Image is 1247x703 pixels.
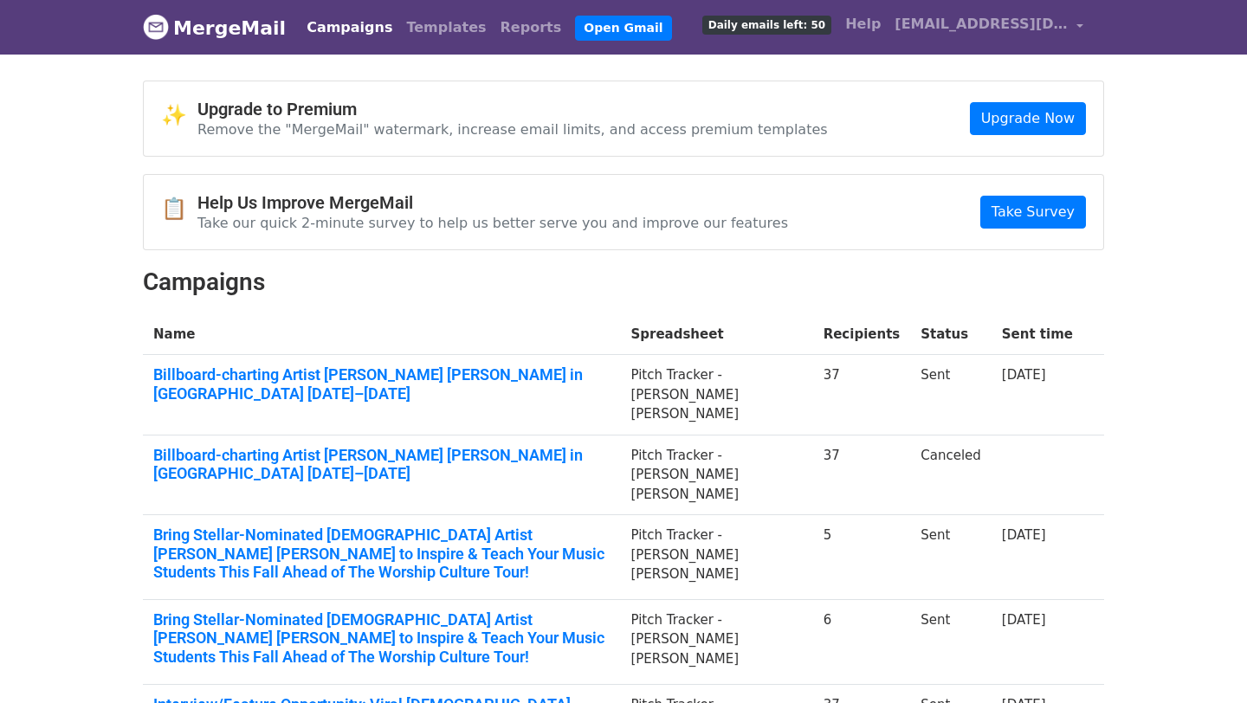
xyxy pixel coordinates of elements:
[838,7,888,42] a: Help
[695,7,838,42] a: Daily emails left: 50
[620,435,812,515] td: Pitch Tracker - [PERSON_NAME] [PERSON_NAME]
[910,314,992,355] th: Status
[620,314,812,355] th: Spreadsheet
[197,99,828,119] h4: Upgrade to Premium
[143,268,1104,297] h2: Campaigns
[620,599,812,684] td: Pitch Tracker - [PERSON_NAME] [PERSON_NAME]
[992,314,1083,355] th: Sent time
[888,7,1090,48] a: [EMAIL_ADDRESS][DOMAIN_NAME]
[575,16,671,41] a: Open Gmail
[197,120,828,139] p: Remove the "MergeMail" watermark, increase email limits, and access premium templates
[197,192,788,213] h4: Help Us Improve MergeMail
[161,103,197,128] span: ✨
[494,10,569,45] a: Reports
[702,16,831,35] span: Daily emails left: 50
[910,355,992,435] td: Sent
[980,196,1086,229] a: Take Survey
[910,599,992,684] td: Sent
[143,10,286,46] a: MergeMail
[197,214,788,232] p: Take our quick 2-minute survey to help us better serve you and improve our features
[910,515,992,600] td: Sent
[895,14,1068,35] span: [EMAIL_ADDRESS][DOMAIN_NAME]
[813,515,911,600] td: 5
[300,10,399,45] a: Campaigns
[153,365,610,403] a: Billboard-charting Artist [PERSON_NAME] [PERSON_NAME] in [GEOGRAPHIC_DATA] [DATE]–[DATE]
[399,10,493,45] a: Templates
[153,610,610,667] a: Bring Stellar-Nominated [DEMOGRAPHIC_DATA] Artist [PERSON_NAME] [PERSON_NAME] to Inspire & Teach ...
[620,515,812,600] td: Pitch Tracker - [PERSON_NAME] [PERSON_NAME]
[813,355,911,435] td: 37
[153,526,610,582] a: Bring Stellar-Nominated [DEMOGRAPHIC_DATA] Artist [PERSON_NAME] [PERSON_NAME] to Inspire & Teach ...
[813,314,911,355] th: Recipients
[813,435,911,515] td: 37
[910,435,992,515] td: Canceled
[143,14,169,40] img: MergeMail logo
[143,314,620,355] th: Name
[153,446,610,483] a: Billboard-charting Artist [PERSON_NAME] [PERSON_NAME] in [GEOGRAPHIC_DATA] [DATE]–[DATE]
[620,355,812,435] td: Pitch Tracker - [PERSON_NAME] [PERSON_NAME]
[970,102,1086,135] a: Upgrade Now
[1002,527,1046,543] a: [DATE]
[161,197,197,222] span: 📋
[1002,612,1046,628] a: [DATE]
[1002,367,1046,383] a: [DATE]
[813,599,911,684] td: 6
